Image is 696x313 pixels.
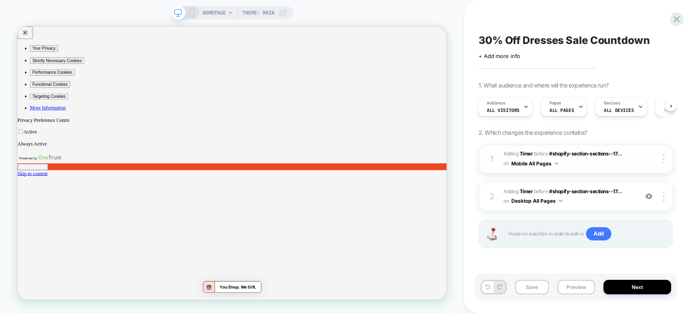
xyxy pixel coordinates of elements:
[17,57,76,66] button: Performance Cookies
[503,159,509,168] span: on
[479,34,650,46] span: 30% Off Dresses Sale Countdown
[479,82,608,89] span: 1. What audience and where will the experience run?
[511,196,562,206] button: Desktop All Pages
[520,188,533,194] b: Timer
[549,100,561,106] span: Pages
[557,280,595,294] button: Preview
[479,129,587,136] span: 2. Which changes the experience contains?
[479,53,520,59] span: + Add more info
[17,88,572,97] li: Targeting Cookies
[508,227,664,240] span: Hover on a section in order to edit or
[664,107,689,113] span: Page Load
[17,73,572,82] li: Functional Cookies
[487,107,520,113] span: All Visitors
[8,137,26,144] label: Active
[503,150,532,157] span: Adding
[549,107,574,113] span: ALL PAGES
[488,189,496,204] div: 2
[663,154,664,163] img: close
[17,41,89,50] button: Strictly Necessary Cookies
[515,280,549,294] button: Save
[549,188,622,194] span: #shopify-section-sections--17...
[549,150,622,157] span: #shopify-section-sections--17...
[663,192,664,201] img: close
[203,6,226,19] span: HOMEPAGE
[503,197,509,206] span: on
[488,151,496,166] div: 1
[17,24,572,34] li: Your Privacy
[17,41,572,50] li: Strictly Necessary Cookies
[503,188,532,194] span: Adding
[664,100,680,106] span: Trigger
[534,188,548,194] span: BEFORE
[604,100,620,106] span: Devices
[555,163,558,165] img: down arrow
[534,150,548,157] span: BEFORE
[17,89,68,97] button: Targeting Cookies
[604,107,634,113] span: ALL DEVICES
[242,6,274,19] span: Theme: MAIN
[17,56,572,66] li: Performance Cookies
[17,105,64,112] a: More Information
[645,193,652,200] img: crossed eye
[586,227,611,240] span: Add
[484,228,500,240] img: Joystick
[487,100,506,106] span: Audience
[17,104,572,113] li: More Information
[17,73,70,82] button: Functional Cookies
[520,150,533,157] b: Timer
[17,25,54,34] button: Your Privacy
[559,200,562,202] img: down arrow
[603,280,671,294] button: Next
[511,158,558,169] button: Mobile All Pages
